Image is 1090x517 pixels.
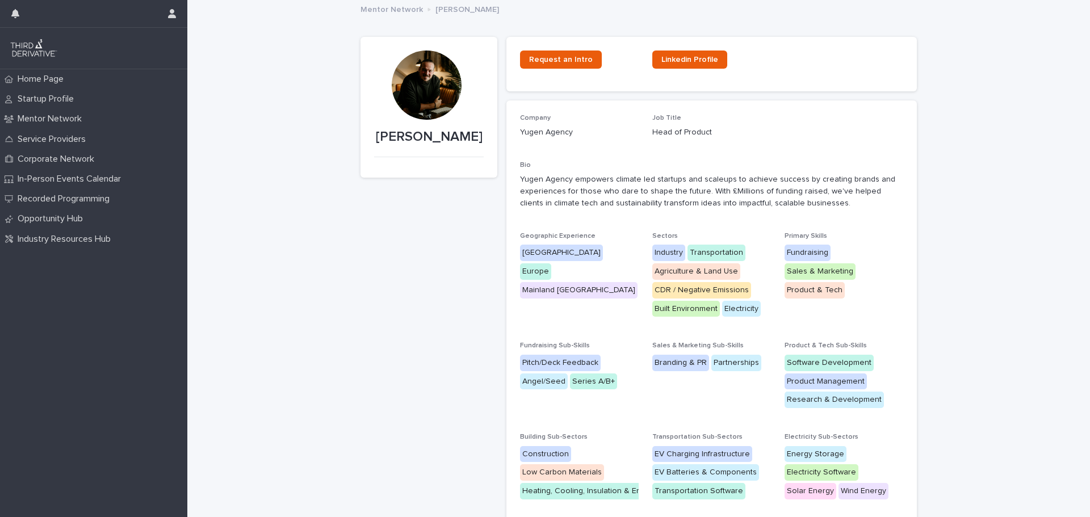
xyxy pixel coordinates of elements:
[652,483,745,499] div: Transportation Software
[520,115,551,121] span: Company
[652,301,720,317] div: Built Environment
[435,2,499,15] p: [PERSON_NAME]
[520,245,603,261] div: [GEOGRAPHIC_DATA]
[520,282,638,299] div: Mainland [GEOGRAPHIC_DATA]
[520,162,531,169] span: Bio
[520,342,590,349] span: Fundraising Sub-Skills
[520,174,903,209] p: Yugen Agency empowers climate led startups and scaleups to achieve success by creating brands and...
[520,446,571,463] div: Construction
[520,355,601,371] div: Pitch/Deck Feedback
[652,245,685,261] div: Industry
[652,233,678,239] span: Sectors
[13,194,119,204] p: Recorded Programming
[520,483,673,499] div: Heating, Cooling, Insulation & Envelopes
[520,373,568,390] div: Angel/Seed
[652,282,751,299] div: CDR / Negative Emissions
[652,446,752,463] div: EV Charging Infrastructure
[785,434,858,440] span: Electricity Sub-Sectors
[529,56,593,64] span: Request an Intro
[785,373,867,390] div: Product Management
[785,483,836,499] div: Solar Energy
[652,355,709,371] div: Branding & PR
[520,51,602,69] a: Request an Intro
[711,355,761,371] div: Partnerships
[785,245,831,261] div: Fundraising
[13,74,73,85] p: Home Page
[652,263,740,280] div: Agriculture & Land Use
[13,114,91,124] p: Mentor Network
[13,154,103,165] p: Corporate Network
[13,134,95,145] p: Service Providers
[652,115,681,121] span: Job Title
[13,234,120,245] p: Industry Resources Hub
[785,233,827,239] span: Primary Skills
[520,434,588,440] span: Building Sub-Sectors
[785,392,884,408] div: Research & Development
[661,56,718,64] span: Linkedin Profile
[520,233,596,239] span: Geographic Experience
[9,37,58,60] img: q0dI35fxT46jIlCv2fcp
[520,127,639,138] p: Yugen Agency
[785,263,856,280] div: Sales & Marketing
[785,355,874,371] div: Software Development
[13,213,92,224] p: Opportunity Hub
[13,94,83,104] p: Startup Profile
[520,263,551,280] div: Europe
[652,51,727,69] a: Linkedin Profile
[520,464,604,481] div: Low Carbon Materials
[785,464,858,481] div: Electricity Software
[360,2,423,15] p: Mentor Network
[652,464,759,481] div: EV Batteries & Components
[785,282,845,299] div: Product & Tech
[785,446,846,463] div: Energy Storage
[785,342,867,349] span: Product & Tech Sub-Skills
[570,373,617,390] div: Series A/B+
[722,301,761,317] div: Electricity
[652,434,743,440] span: Transportation Sub-Sectors
[839,483,888,499] div: Wind Energy
[652,127,771,138] p: Head of Product
[13,174,130,184] p: In-Person Events Calendar
[374,129,484,145] p: [PERSON_NAME]
[687,245,745,261] div: Transportation
[652,342,744,349] span: Sales & Marketing Sub-Skills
